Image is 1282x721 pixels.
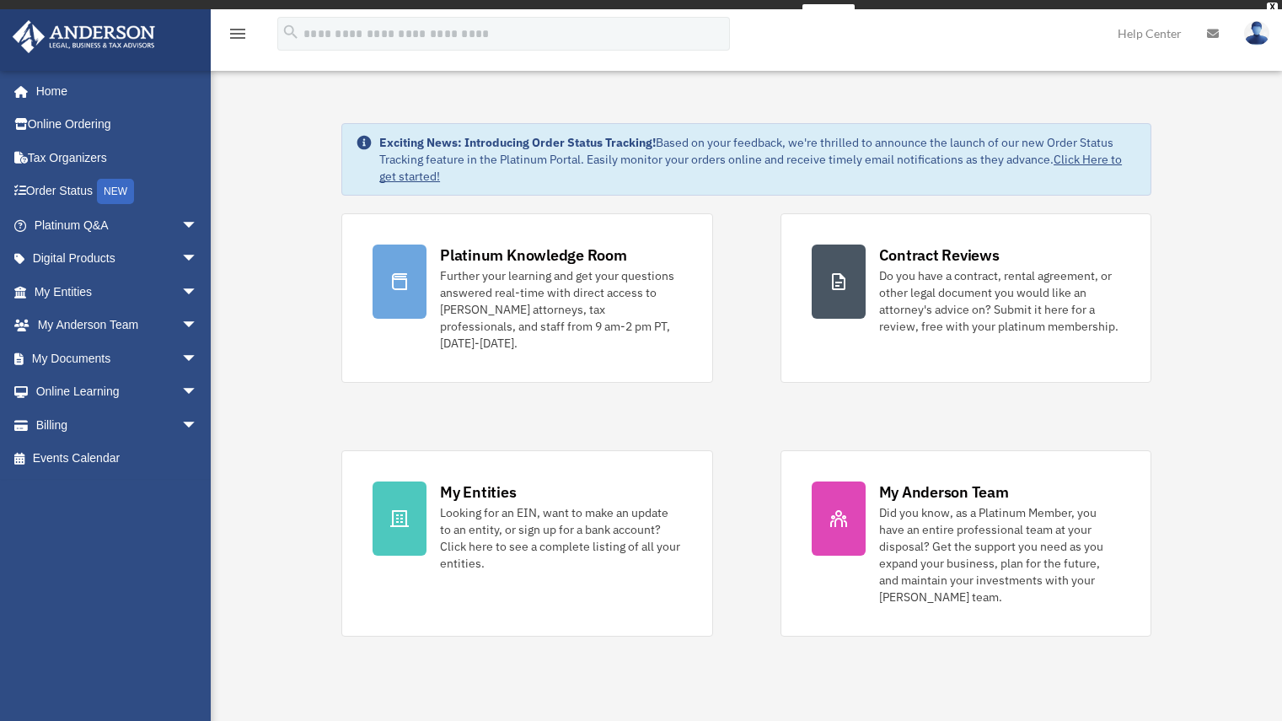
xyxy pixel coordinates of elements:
div: Based on your feedback, we're thrilled to announce the launch of our new Order Status Tracking fe... [379,134,1137,185]
img: User Pic [1244,21,1269,46]
span: arrow_drop_down [181,275,215,309]
a: Platinum Q&Aarrow_drop_down [12,208,223,242]
a: Contract Reviews Do you have a contract, rental agreement, or other legal document you would like... [780,213,1151,383]
span: arrow_drop_down [181,342,215,376]
a: My Anderson Teamarrow_drop_down [12,309,223,342]
strong: Exciting News: Introducing Order Status Tracking! [379,135,656,150]
a: Digital Productsarrow_drop_down [12,242,223,276]
div: Contract Reviews [879,245,1000,266]
span: arrow_drop_down [181,375,215,410]
a: My Documentsarrow_drop_down [12,342,223,375]
div: Did you know, as a Platinum Member, you have an entire professional team at your disposal? Get th... [879,504,1120,605]
a: Tax Organizers [12,141,223,175]
a: My Entitiesarrow_drop_down [12,275,223,309]
span: arrow_drop_down [181,408,215,443]
div: Get a chance to win 6 months of Platinum for free just by filling out this [427,4,796,24]
a: Click Here to get started! [379,152,1122,184]
span: arrow_drop_down [181,208,215,243]
div: Looking for an EIN, want to make an update to an entity, or sign up for a bank account? Click her... [440,504,681,572]
div: My Entities [440,482,516,503]
span: arrow_drop_down [181,309,215,343]
span: arrow_drop_down [181,242,215,277]
i: search [282,23,300,41]
a: My Entities Looking for an EIN, want to make an update to an entity, or sign up for a bank accoun... [341,450,712,637]
a: Platinum Knowledge Room Further your learning and get your questions answered real-time with dire... [341,213,712,383]
div: Platinum Knowledge Room [440,245,627,266]
a: Order StatusNEW [12,175,223,209]
a: Events Calendar [12,442,223,476]
div: Further your learning and get your questions answered real-time with direct access to [PERSON_NAM... [440,267,681,352]
a: Billingarrow_drop_down [12,408,223,442]
a: Online Ordering [12,108,223,142]
div: Do you have a contract, rental agreement, or other legal document you would like an attorney's ad... [879,267,1120,335]
div: close [1267,3,1278,13]
img: Anderson Advisors Platinum Portal [8,20,160,53]
a: My Anderson Team Did you know, as a Platinum Member, you have an entire professional team at your... [780,450,1151,637]
a: Home [12,74,215,108]
a: Online Learningarrow_drop_down [12,375,223,409]
div: My Anderson Team [879,482,1009,503]
div: NEW [97,179,134,204]
i: menu [228,24,248,44]
a: survey [802,4,855,24]
a: menu [228,30,248,44]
